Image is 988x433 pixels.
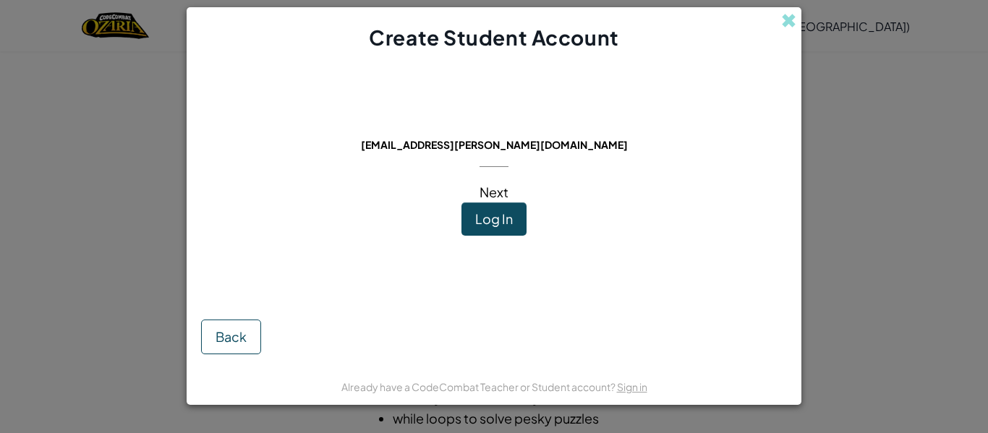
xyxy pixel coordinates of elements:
[392,118,597,134] span: This email is already in use:
[369,25,618,50] span: Create Student Account
[461,202,527,236] button: Log In
[216,328,247,345] span: Back
[361,138,628,151] span: [EMAIL_ADDRESS][PERSON_NAME][DOMAIN_NAME]
[475,210,513,227] span: Log In
[480,184,508,200] span: Next
[617,380,647,393] a: Sign in
[201,320,261,354] button: Back
[341,380,617,393] span: Already have a CodeCombat Teacher or Student account?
